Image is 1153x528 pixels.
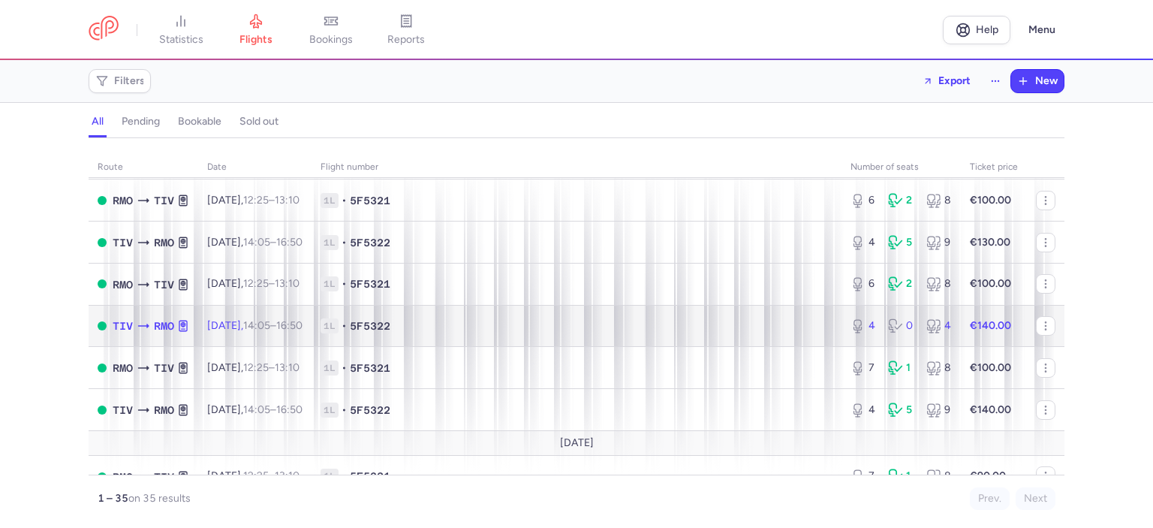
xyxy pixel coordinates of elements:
button: Menu [1019,16,1064,44]
a: bookings [294,14,369,47]
span: statistics [159,33,203,47]
div: 2 [888,193,914,208]
span: [DATE], [207,236,303,249]
span: TIV [154,192,174,209]
strong: €130.00 [970,236,1010,249]
span: • [342,469,347,484]
span: flights [239,33,272,47]
span: [DATE], [207,403,303,416]
span: TIV [154,469,174,485]
div: 1 [888,469,914,484]
span: 1L [321,403,339,418]
th: number of seats [841,156,961,179]
span: bookings [309,33,353,47]
span: [DATE], [207,361,300,374]
time: 13:10 [275,194,300,207]
span: • [342,361,347,376]
time: 16:50 [276,403,303,416]
time: 14:05 [243,236,270,249]
span: TIV [154,360,174,376]
span: 1L [321,193,339,208]
time: 12:25 [243,361,269,374]
strong: €140.00 [970,403,1011,416]
th: route [89,156,198,179]
span: reports [387,33,425,47]
span: – [243,194,300,207]
div: 5 [888,235,914,250]
div: 9 [926,235,952,250]
div: 7 [850,469,876,484]
span: 5F5321 [350,469,390,484]
div: 4 [926,318,952,333]
strong: €100.00 [970,361,1011,374]
span: on 35 results [128,492,191,505]
span: TIV [113,318,133,334]
button: Export [913,69,980,93]
span: RMO [113,360,133,376]
div: 9 [926,403,952,418]
strong: €140.00 [970,319,1011,332]
span: [DATE], [207,194,300,207]
span: New [1035,75,1058,87]
span: 1L [321,361,339,376]
h4: sold out [239,115,278,128]
time: 14:05 [243,319,270,332]
div: 6 [850,276,876,291]
span: 5F5322 [350,403,390,418]
span: RMO [154,234,174,251]
span: 1L [321,276,339,291]
time: 14:05 [243,403,270,416]
span: [DATE], [207,319,303,332]
span: • [342,193,347,208]
span: 5F5322 [350,318,390,333]
span: RMO [154,402,174,418]
time: 16:50 [276,236,303,249]
span: [DATE], [207,277,300,290]
div: 7 [850,361,876,376]
a: flights [218,14,294,47]
time: 13:10 [275,277,300,290]
span: TIV [113,234,133,251]
strong: €100.00 [970,194,1011,207]
div: 5 [888,403,914,418]
button: New [1011,70,1064,92]
span: • [342,276,347,291]
span: RMO [113,192,133,209]
div: 1 [888,361,914,376]
span: TIV [154,276,174,293]
time: 12:25 [243,277,269,290]
h4: pending [122,115,160,128]
span: [DATE] [560,437,594,449]
a: reports [369,14,444,47]
strong: 1 – 35 [98,492,128,505]
span: 1L [321,318,339,333]
div: 8 [926,193,952,208]
h4: all [92,115,104,128]
button: Prev. [970,487,1010,510]
div: 8 [926,361,952,376]
div: 4 [850,235,876,250]
div: 4 [850,403,876,418]
span: – [243,319,303,332]
span: – [243,277,300,290]
button: Filters [89,70,150,92]
span: 5F5322 [350,235,390,250]
span: • [342,403,347,418]
span: 5F5321 [350,276,390,291]
span: Export [938,75,971,86]
span: – [243,403,303,416]
span: [DATE], [207,469,300,482]
span: • [342,235,347,250]
a: statistics [143,14,218,47]
span: – [243,469,300,482]
div: 0 [888,318,914,333]
button: Next [1016,487,1055,510]
h4: bookable [178,115,221,128]
span: 5F5321 [350,193,390,208]
a: CitizenPlane red outlined logo [89,16,119,44]
div: 6 [850,193,876,208]
span: TIV [113,402,133,418]
a: Help [943,16,1010,44]
th: date [198,156,312,179]
span: 5F5321 [350,361,390,376]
